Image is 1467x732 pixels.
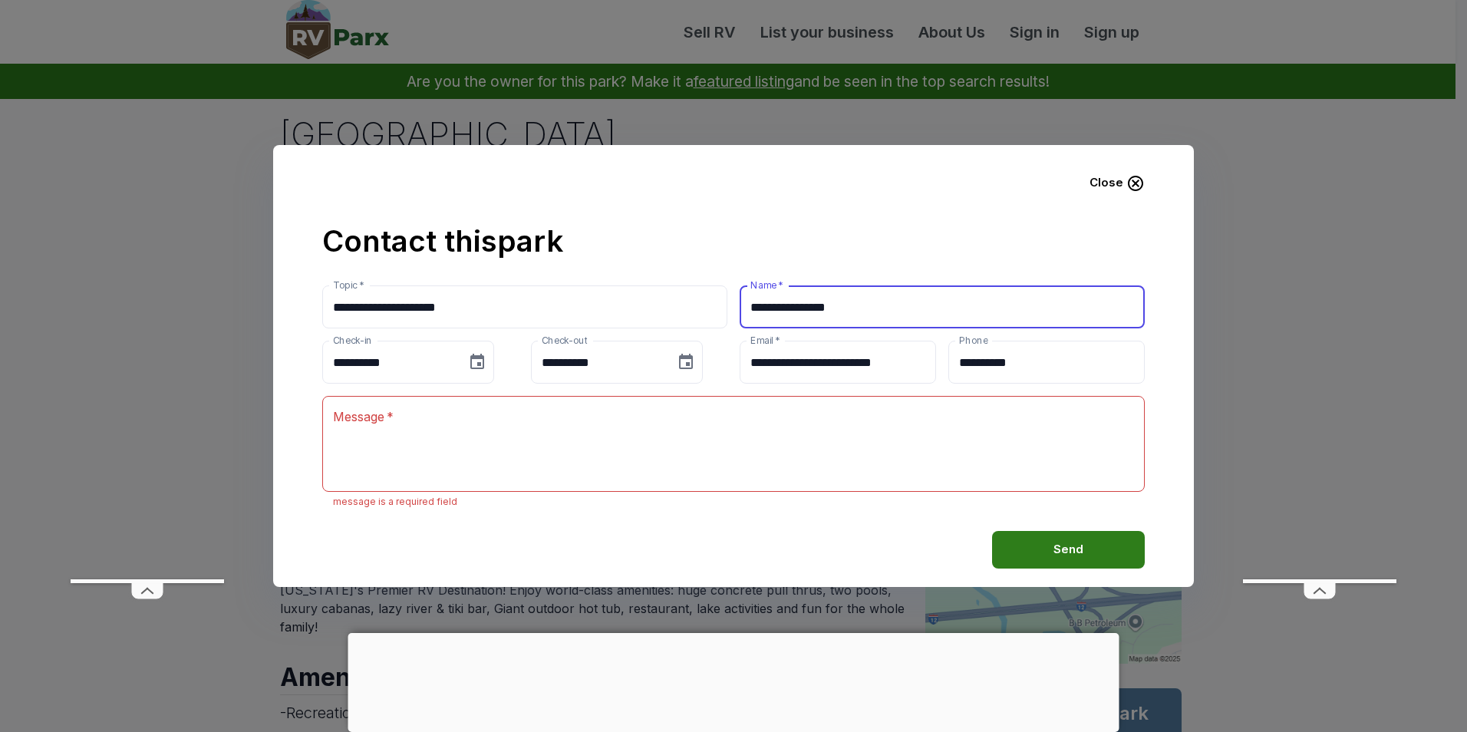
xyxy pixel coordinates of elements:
button: Choose date, selected date is Jun 2, 2026 [671,347,701,378]
label: Check-in [333,334,371,347]
iframe: Advertisement [348,633,1119,728]
iframe: Advertisement [1243,119,1396,579]
label: Phone [959,334,988,347]
button: Close [1077,163,1157,202]
p: message is a required field [333,494,1134,509]
h2: Contact this park [304,209,1163,274]
label: Check-out [542,334,587,347]
iframe: Advertisement [71,119,224,579]
button: Choose date, selected date is May 29, 2026 [462,347,493,378]
label: Email [750,334,780,347]
button: Send [992,531,1145,568]
label: Topic [333,279,364,292]
label: Name [750,279,783,292]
